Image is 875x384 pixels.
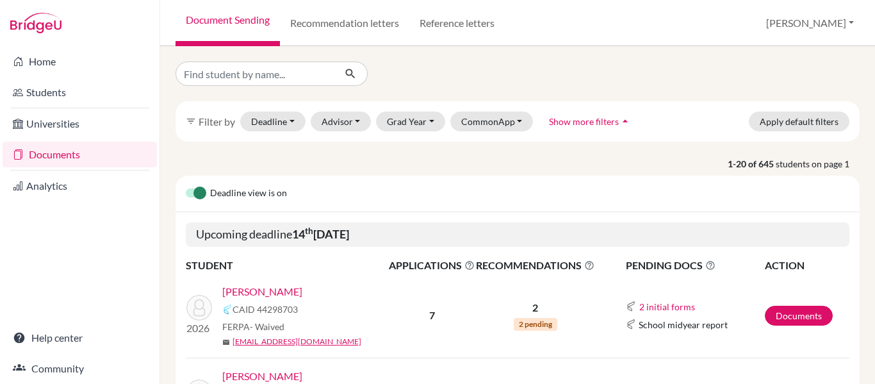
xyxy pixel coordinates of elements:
span: mail [222,338,230,346]
b: 14 [DATE] [292,227,349,241]
span: School midyear report [639,318,728,331]
th: STUDENT [186,257,388,274]
button: Advisor [311,112,372,131]
i: arrow_drop_up [619,115,632,128]
img: Common App logo [626,319,636,330]
p: 2026 [186,321,212,336]
a: Analytics [3,173,157,199]
a: Documents [765,306,833,326]
span: RECOMMENDATIONS [476,258,594,273]
span: - Waived [250,321,284,332]
a: Home [3,49,157,74]
img: Atala, Alessandra [186,295,212,321]
h5: Upcoming deadline [186,222,849,247]
span: Show more filters [549,116,619,127]
button: 2 initial forms [639,299,696,314]
button: Apply default filters [749,112,849,131]
img: Common App logo [222,305,233,315]
span: PENDING DOCS [626,258,764,273]
button: Deadline [240,112,306,131]
a: Help center [3,325,157,351]
span: students on page 1 [776,157,860,171]
a: Documents [3,142,157,167]
img: Bridge-U [10,13,61,33]
span: FERPA [222,320,284,333]
button: CommonApp [450,112,534,131]
span: Deadline view is on [210,186,287,201]
p: 2 [476,300,594,315]
span: Filter by [199,115,235,128]
th: ACTION [764,257,849,274]
span: 2 pending [514,318,557,331]
a: [EMAIL_ADDRESS][DOMAIN_NAME] [233,336,361,347]
button: Grad Year [376,112,445,131]
a: [PERSON_NAME] [222,284,302,299]
a: Universities [3,111,157,137]
b: 7 [429,309,435,321]
sup: th [305,226,313,236]
strong: 1-20 of 645 [728,157,776,171]
span: APPLICATIONS [389,258,475,273]
i: filter_list [186,116,196,126]
img: Common App logo [626,301,636,312]
span: CAID 44298703 [233,303,298,316]
a: Community [3,356,157,381]
a: Students [3,79,157,105]
a: [PERSON_NAME] [222,369,302,384]
input: Find student by name... [176,62,334,86]
button: Show more filtersarrow_drop_up [538,112,642,131]
button: [PERSON_NAME] [760,11,860,35]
